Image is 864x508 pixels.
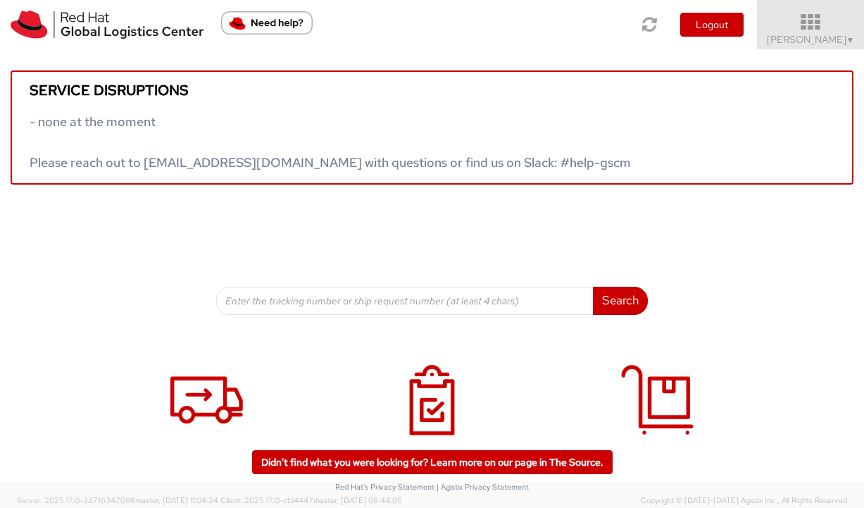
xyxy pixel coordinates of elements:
[252,450,613,474] a: Didn't find what you were looking for? Learn more on our page in The Source.
[101,350,313,482] a: Shipment Request
[313,495,402,505] span: master, [DATE] 08:44:05
[220,495,402,505] span: Client: 2025.17.0-cb14447
[767,33,855,46] span: [PERSON_NAME]
[216,287,594,315] input: Enter the tracking number or ship request number (at least 4 chars)
[335,482,434,492] a: Red Hat's Privacy Statement
[641,495,847,507] span: Copyright © [DATE]-[DATE] Agistix Inc., All Rights Reserved
[30,113,631,171] span: - none at the moment Please reach out to [EMAIL_ADDRESS][DOMAIN_NAME] with questions or find us o...
[11,70,853,185] a: Service disruptions - none at the moment Please reach out to [EMAIL_ADDRESS][DOMAIN_NAME] with qu...
[552,350,763,482] a: My Deliveries
[593,287,648,315] button: Search
[846,35,855,46] span: ▼
[11,11,204,39] img: rh-logistics-00dfa346123c4ec078e1.svg
[135,495,218,505] span: master, [DATE] 11:04:24
[30,82,834,98] h5: Service disruptions
[437,482,529,492] a: | Agistix Privacy Statement
[327,350,538,482] a: My Shipments
[680,13,744,37] button: Logout
[17,495,218,505] span: Server: 2025.17.0-327f6347098
[221,11,313,35] button: Need help?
